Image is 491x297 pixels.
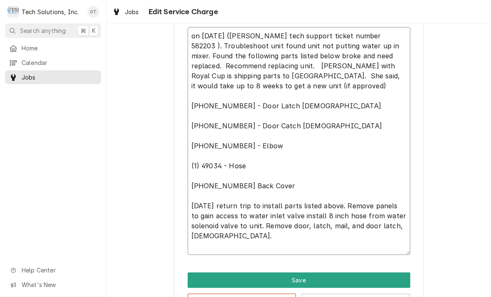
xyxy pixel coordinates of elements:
[5,23,101,38] button: Search anything⌘K
[5,263,101,277] a: Go to Help Center
[22,280,96,289] span: What's New
[188,27,410,255] textarea: on [DATE] ([PERSON_NAME] tech support ticket number 582203 ). Troubleshoot unit found unit not pu...
[125,7,139,16] span: Jobs
[22,44,97,52] span: Home
[146,6,218,17] span: Edit Service Charge
[22,266,96,275] span: Help Center
[22,73,97,82] span: Jobs
[7,6,19,17] div: Tech Solutions, Inc.'s Avatar
[22,58,97,67] span: Calendar
[5,278,101,292] a: Go to What's New
[80,26,86,35] span: ⌘
[109,5,142,19] a: Jobs
[87,6,99,17] div: OT
[188,272,410,288] div: Button Group Row
[5,41,101,55] a: Home
[87,6,99,17] div: Otis Tooley's Avatar
[188,272,410,288] button: Save
[188,16,410,255] div: Service Summary
[5,56,101,70] a: Calendar
[5,70,101,84] a: Jobs
[22,7,79,16] div: Tech Solutions, Inc.
[20,26,66,35] span: Search anything
[7,6,19,17] div: T
[92,26,96,35] span: K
